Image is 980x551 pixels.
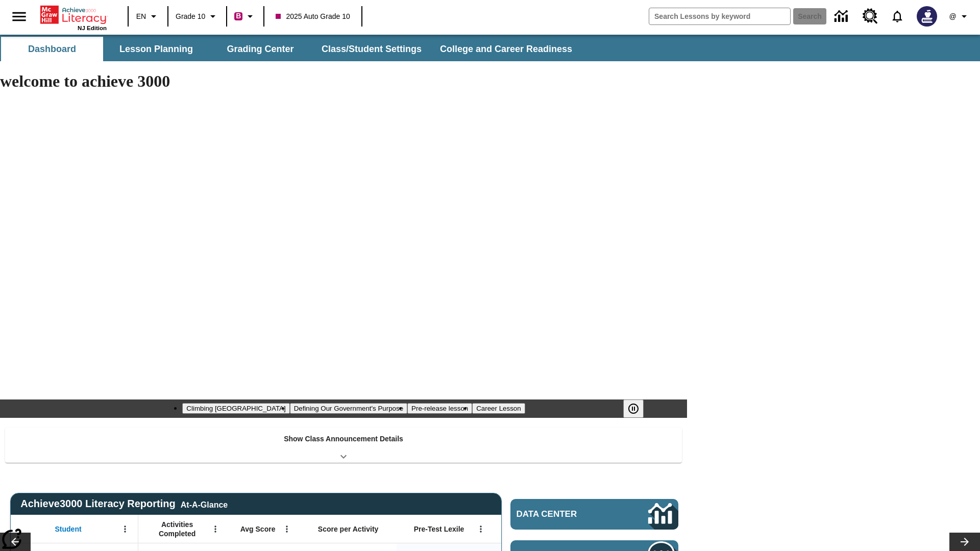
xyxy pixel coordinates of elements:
button: Open Menu [117,521,133,537]
button: Dashboard [1,37,103,61]
div: Show Class Announcement Details [5,428,682,463]
button: Grading Center [209,37,311,61]
button: Open Menu [473,521,488,537]
button: College and Career Readiness [432,37,580,61]
span: Score per Activity [318,524,379,534]
button: Open Menu [208,521,223,537]
span: 2025 Auto Grade 10 [276,11,350,22]
span: EN [136,11,146,22]
p: Show Class Announcement Details [284,434,403,444]
button: Open Menu [279,521,295,537]
span: Achieve3000 Literacy Reporting [20,498,228,510]
button: Profile/Settings [943,7,976,26]
button: Slide 1 Climbing Mount Tai [182,403,289,414]
button: Select a new avatar [911,3,943,30]
span: NJ Edition [78,25,107,31]
span: Pre-Test Lexile [414,524,464,534]
button: Language: EN, Select a language [132,7,164,26]
a: Data Center [510,499,678,530]
a: Resource Center, Will open in new tab [856,3,884,30]
span: Student [55,524,82,534]
button: Slide 3 Pre-release lesson [407,403,472,414]
span: B [236,10,241,22]
span: Data Center [517,509,613,519]
input: search field [649,8,790,24]
img: Avatar [917,6,937,27]
button: Open side menu [4,2,34,32]
button: Lesson carousel, Next [949,533,980,551]
div: Pause [623,399,654,418]
a: Home [40,5,107,25]
button: Pause [623,399,644,418]
button: Slide 4 Career Lesson [472,403,525,414]
div: At-A-Glance [181,498,228,510]
span: Grade 10 [176,11,205,22]
button: Lesson Planning [105,37,207,61]
a: Notifications [884,3,911,30]
a: Data Center [828,3,856,31]
button: Grade: Grade 10, Select a grade [171,7,223,26]
button: Boost Class color is violet red. Change class color [230,7,260,26]
button: Slide 2 Defining Our Government's Purpose [290,403,407,414]
span: @ [949,11,956,22]
span: Activities Completed [143,520,211,538]
div: Home [40,4,107,31]
span: Avg Score [240,524,276,534]
button: Class/Student Settings [313,37,430,61]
